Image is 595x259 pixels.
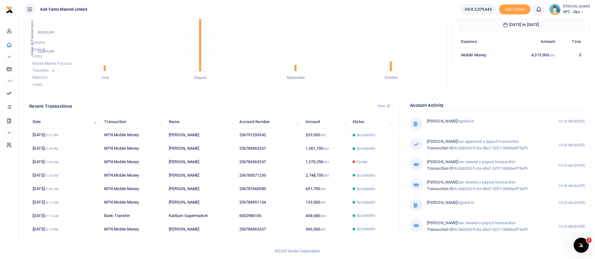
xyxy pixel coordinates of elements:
span: [PERSON_NAME] [427,200,457,205]
tspan: 0 [52,69,54,73]
th: Expense [458,35,509,48]
li: Toup your wallet [499,4,530,15]
td: MTN Mobile Money [101,222,165,236]
span: Successful [357,132,375,138]
td: [DATE] [29,142,101,155]
span: Transfers [32,68,49,73]
span: Successful [357,199,375,205]
td: 203,500 [302,128,349,142]
h4: Account Activity [410,102,585,109]
img: logo-small [6,6,13,13]
li: M [5,52,13,62]
span: Successful [357,186,375,192]
small: 02:14 PM [45,228,58,231]
td: 448,680 [302,209,349,222]
span: [PERSON_NAME] [427,159,457,164]
th: Date: activate to sort column descending [29,115,101,128]
small: 10:25 AM [DATE] [558,163,585,168]
span: Airtime [32,40,45,45]
h4: Recent Transactions [29,103,369,110]
td: [PERSON_NAME] [165,182,236,196]
td: 256784951104 [236,196,302,209]
span: [PERSON_NAME] [427,139,457,144]
td: 256791233342 [236,128,302,142]
li: Wallet ballance [458,4,499,15]
td: 256784363267 [236,142,302,155]
small: UGX [320,133,326,137]
img: profile-user [549,4,560,15]
small: UGX [320,201,326,204]
small: 10:24 AM [DATE] [558,183,585,189]
small: 07:17 AM [45,214,59,218]
td: [PERSON_NAME] [165,196,236,209]
td: [PERSON_NAME] [165,222,236,236]
span: Deposits [32,75,47,80]
tspan: August [194,76,207,80]
th: Account Number: activate to sort column ascending [236,115,302,128]
small: 01:35 PM [45,147,58,150]
span: 2 [587,238,592,243]
td: 3 [559,48,585,61]
th: Amount: activate to sort column ascending [302,115,349,128]
span: Transaction ID [427,186,454,191]
td: 4,013,900 [509,48,559,61]
td: 6002986106 [236,209,302,222]
small: UGX [320,187,326,191]
li: Ac [5,76,13,86]
li: M [5,127,13,138]
td: [DATE] [29,169,101,182]
tspan: 40,000,000 [38,30,54,34]
span: Successful [357,226,375,232]
a: UGX 2,379,645 [460,4,496,15]
text: Value of Transactions (UGX ) [30,9,34,56]
th: Transaction: activate to sort column ascending [101,115,165,128]
td: 256783071250 [236,169,302,182]
td: MTN Mobile Money [101,169,165,182]
td: [DATE] [29,182,101,196]
td: 256784363267 [236,155,302,169]
span: Failed [357,159,367,165]
td: [PERSON_NAME] [165,169,236,182]
td: [DATE] [29,209,101,222]
small: 10:23 AM [DATE] [558,224,585,229]
span: UGX 2,379,645 [465,6,491,13]
td: [PERSON_NAME] [165,142,236,155]
a: logo-small logo-large logo-large [6,7,13,12]
td: 2,748,700 [302,169,349,182]
td: MTN Mobile Money [101,155,165,169]
small: 05:21 PM [45,133,58,137]
p: has viewed a payout transaction 9cdab32d-fc4a-48a7-5237-08ddeeff5af9 [427,220,545,233]
iframe: Intercom live chat [574,238,589,253]
small: UGX [323,160,329,164]
td: 256787660989 [236,182,302,196]
a: profile-user [PERSON_NAME] OFC - Ops [549,4,590,15]
small: UGX [323,174,329,177]
small: UGX [320,214,326,218]
td: MTN Mobile Money [101,142,165,155]
small: 06:11 AM [45,201,59,204]
tspan: 20,000,000 [38,49,54,54]
small: 10:10 AM [DATE] [558,119,585,124]
tspan: July [101,76,109,80]
span: Successful [357,213,375,218]
small: 07:42 AM [45,187,59,191]
td: 651,700 [302,182,349,196]
td: [DATE] [29,155,101,169]
small: 11:34 AM [45,160,59,164]
td: MTN Mobile Money [101,128,165,142]
tspan: October [385,76,398,80]
span: Successful [357,173,375,178]
span: OFC - Ops [563,9,590,15]
td: [PERSON_NAME] [165,155,236,169]
span: [PERSON_NAME] [427,119,457,123]
span: Add money [499,4,530,15]
small: 11:24 AM [45,174,59,177]
th: Status: activate to sort column ascending [349,115,394,128]
p: signed-in [427,199,545,206]
span: Transaction ID [427,227,454,232]
td: Mobile Money [458,48,509,61]
td: [PERSON_NAME] [165,128,236,142]
span: Mobile Money Payouts [32,61,72,66]
span: [PERSON_NAME] [427,180,457,184]
td: [DATE] [29,196,101,209]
